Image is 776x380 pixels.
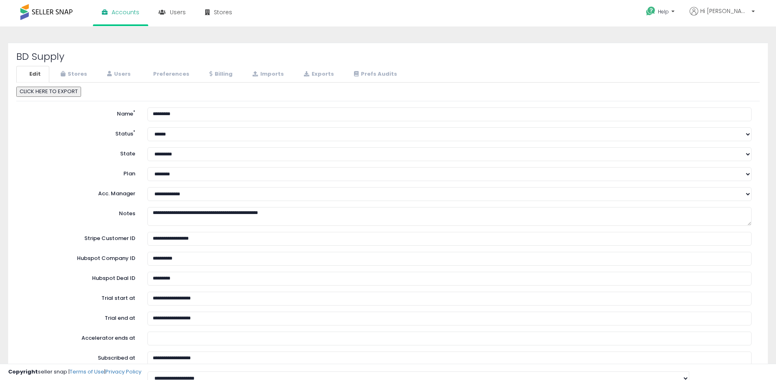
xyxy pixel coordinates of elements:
[18,187,141,198] label: Acc. Manager
[18,207,141,218] label: Notes
[16,87,81,97] button: CLICK HERE TO EXPORT
[690,7,755,25] a: Hi [PERSON_NAME]
[18,272,141,282] label: Hubspot Deal ID
[8,368,141,376] div: seller snap | |
[70,368,104,376] a: Terms of Use
[18,127,141,138] label: Status
[293,66,343,83] a: Exports
[106,368,141,376] a: Privacy Policy
[50,66,96,83] a: Stores
[18,332,141,342] label: Accelerator ends at
[170,8,186,16] span: Users
[18,232,141,242] label: Stripe Customer ID
[18,292,141,302] label: Trial start at
[343,66,406,83] a: Prefs Audits
[16,66,49,83] a: Edit
[8,368,38,376] strong: Copyright
[18,107,141,118] label: Name
[18,352,141,362] label: Subscribed at
[18,167,141,178] label: Plan
[199,66,241,83] a: Billing
[18,312,141,322] label: Trial end at
[18,252,141,262] label: Hubspot Company ID
[658,8,669,15] span: Help
[242,66,292,83] a: Imports
[112,8,139,16] span: Accounts
[16,51,760,62] h2: BD Supply
[214,8,232,16] span: Stores
[140,66,198,83] a: Preferences
[700,7,749,15] span: Hi [PERSON_NAME]
[18,147,141,158] label: State
[646,6,656,16] i: Get Help
[97,66,139,83] a: Users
